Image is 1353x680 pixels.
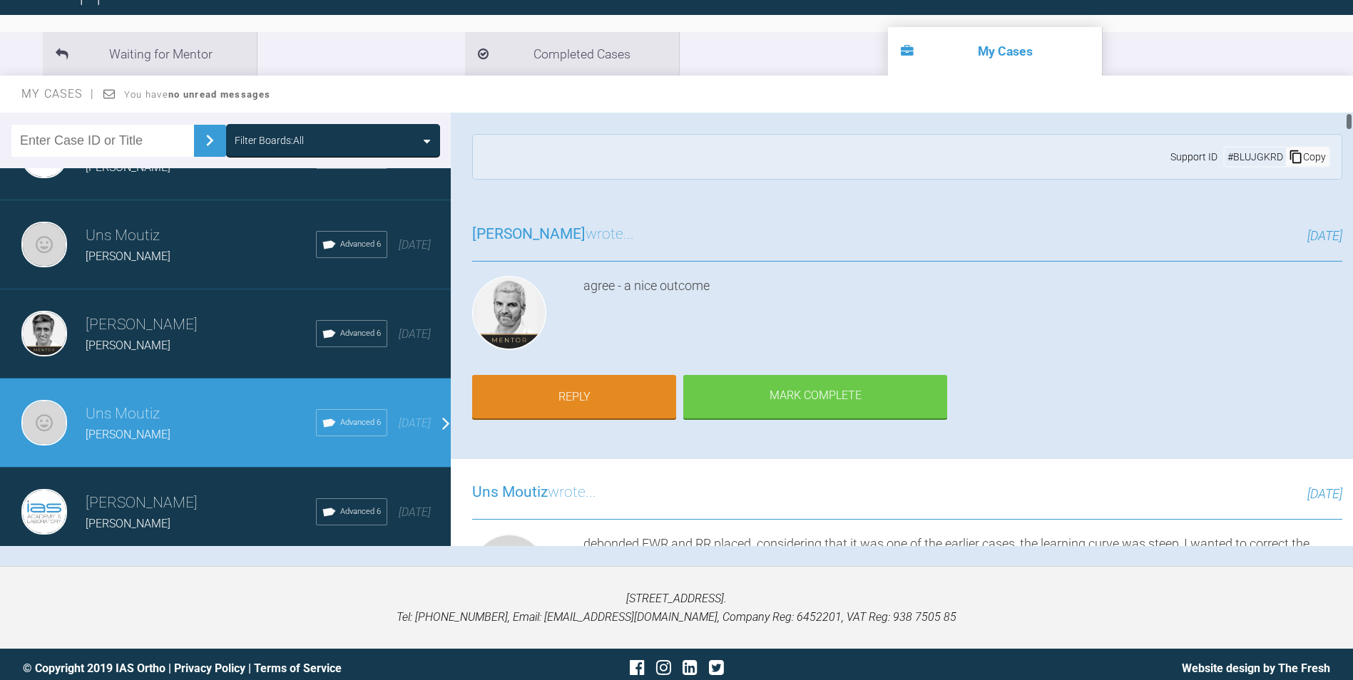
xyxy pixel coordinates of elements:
[124,89,270,100] span: You have
[340,505,381,518] span: Advanced 6
[86,491,316,515] h3: [PERSON_NAME]
[472,483,548,500] span: Uns Moutiz
[583,276,1342,356] div: agree - a nice outcome
[340,238,381,251] span: Advanced 6
[21,489,67,535] img: Leah Taylor
[472,276,546,350] img: Ross Hobson
[43,32,257,76] li: Waiting for Mentor
[472,375,676,419] a: Reply
[472,222,634,247] h3: wrote...
[86,339,170,352] span: [PERSON_NAME]
[399,327,431,341] span: [DATE]
[23,589,1330,626] p: [STREET_ADDRESS]. Tel: [PHONE_NUMBER], Email: [EMAIL_ADDRESS][DOMAIN_NAME], Company Reg: 6452201,...
[1307,486,1342,501] span: [DATE]
[399,505,431,519] span: [DATE]
[340,327,381,340] span: Advanced 6
[888,27,1102,76] li: My Cases
[235,133,304,148] div: Filter Boards: All
[86,249,170,263] span: [PERSON_NAME]
[86,517,170,530] span: [PERSON_NAME]
[399,416,431,430] span: [DATE]
[86,224,316,248] h3: Uns Moutiz
[472,480,596,505] h3: wrote...
[683,375,947,419] div: Mark Complete
[21,87,95,101] span: My Cases
[1286,148,1329,166] div: Copy
[1170,149,1217,165] span: Support ID
[86,402,316,426] h3: Uns Moutiz
[86,313,316,337] h3: [PERSON_NAME]
[168,89,270,100] strong: no unread messages
[198,129,221,152] img: chevronRight.28bd32b0.svg
[399,238,431,252] span: [DATE]
[472,534,546,608] img: Uns Moutiz
[472,225,586,242] span: [PERSON_NAME]
[254,661,342,675] a: Terms of Service
[23,659,459,678] div: © Copyright 2019 IAS Ortho | |
[174,661,245,675] a: Privacy Policy
[1225,149,1286,165] div: # BLUJGKRD
[11,125,194,157] input: Enter Case ID or Title
[21,222,67,267] img: Uns Moutiz
[340,416,381,429] span: Advanced 6
[21,311,67,356] img: Asif Chatoo
[21,400,67,445] img: Uns Moutiz
[465,32,679,76] li: Completed Cases
[583,534,1342,614] div: debonded FWR and RR placed. considering that it was one of the earlier cases, the learning curve ...
[86,428,170,441] span: [PERSON_NAME]
[1307,228,1342,243] span: [DATE]
[1182,661,1330,675] a: Website design by The Fresh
